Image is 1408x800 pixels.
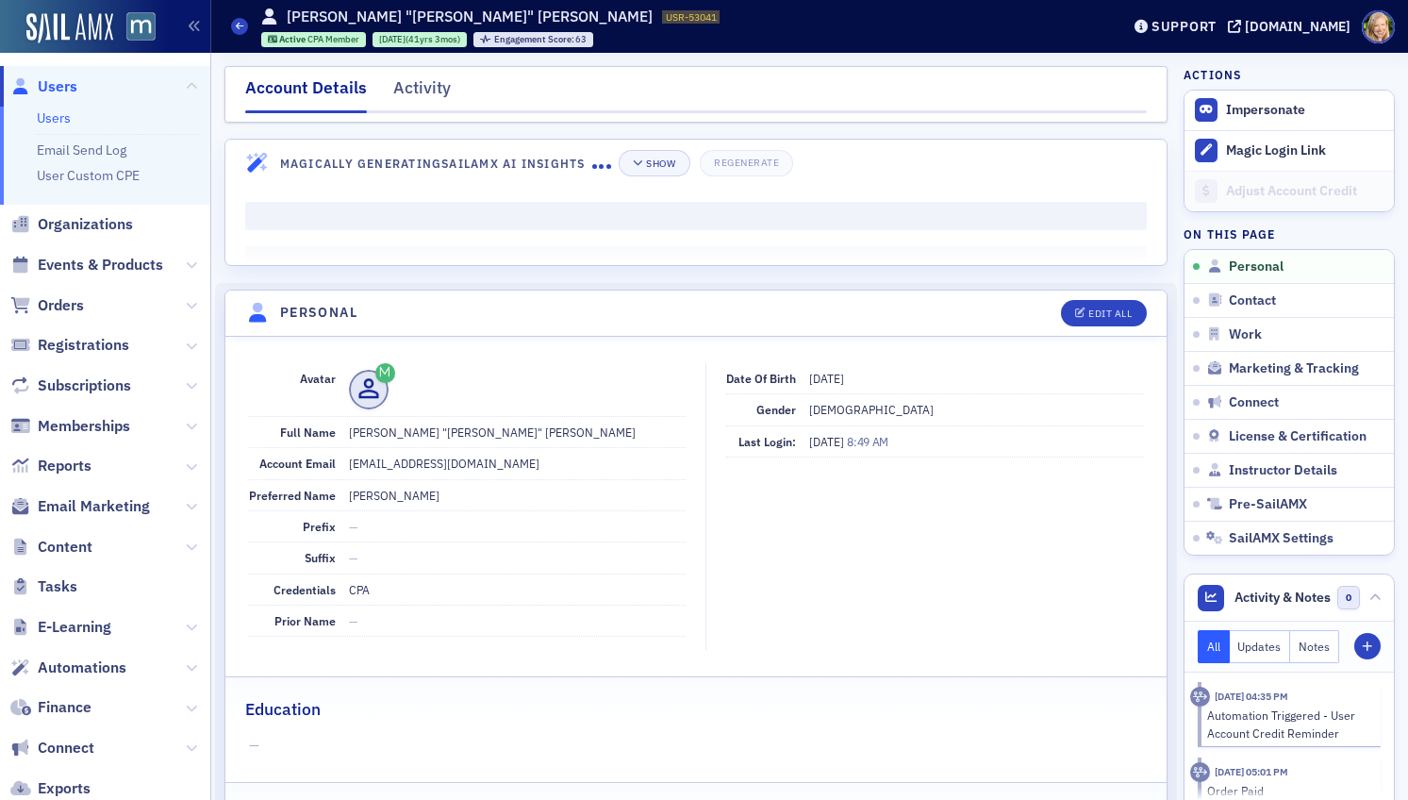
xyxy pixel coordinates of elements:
[38,537,92,558] span: Content
[245,697,321,722] h2: Education
[349,417,687,447] dd: [PERSON_NAME] "[PERSON_NAME]" [PERSON_NAME]
[1061,300,1146,326] button: Edit All
[126,12,156,42] img: SailAMX
[1215,690,1288,703] time: 7/16/2025 04:35 PM
[38,576,77,597] span: Tasks
[1362,10,1395,43] span: Profile
[1230,630,1291,663] button: Updates
[1229,292,1276,309] span: Contact
[349,448,687,478] dd: [EMAIL_ADDRESS][DOMAIN_NAME]
[38,658,126,678] span: Automations
[700,150,793,176] button: Regenerate
[1198,630,1230,663] button: All
[349,550,358,565] span: —
[667,212,725,245] button: View
[738,434,796,449] span: Last Login:
[349,519,358,534] span: —
[10,375,131,396] a: Subscriptions
[307,33,359,45] span: CPA Member
[666,10,717,24] span: USR-53041
[259,456,336,471] span: Account Email
[38,295,84,316] span: Orders
[756,402,796,417] span: Gender
[280,303,357,323] h4: Personal
[1190,762,1210,782] div: Activity
[1229,394,1279,411] span: Connect
[10,496,150,517] a: Email Marketing
[273,582,336,597] span: Credentials
[373,32,467,47] div: 1984-05-08 00:00:00
[379,33,460,45] div: (41yrs 3mos)
[268,33,360,45] a: Active CPA Member
[1184,66,1242,83] h4: Actions
[1151,18,1217,35] div: Support
[1184,225,1395,242] h4: On this page
[274,613,336,628] span: Prior Name
[38,778,91,799] span: Exports
[1207,707,1368,742] div: Automation Triggered - User Account Credit Reminder
[349,480,687,510] dd: [PERSON_NAME]
[38,617,111,638] span: E-Learning
[10,738,94,758] a: Connect
[809,371,844,386] span: [DATE]
[10,778,91,799] a: Exports
[305,550,336,565] span: Suffix
[279,33,307,45] span: Active
[809,394,1143,425] dd: [DEMOGRAPHIC_DATA]
[1228,20,1357,33] button: [DOMAIN_NAME]
[379,33,406,45] span: [DATE]
[494,33,576,45] span: Engagement Score :
[38,697,91,718] span: Finance
[10,576,77,597] a: Tasks
[38,416,130,437] span: Memberships
[10,537,92,558] a: Content
[113,12,156,44] a: View Homepage
[37,109,71,126] a: Users
[1215,765,1288,778] time: 6/24/2025 05:01 PM
[10,295,84,316] a: Orders
[349,613,358,628] span: —
[1337,586,1361,609] span: 0
[1226,183,1384,200] div: Adjust Account Credit
[726,371,796,386] span: Date of Birth
[26,13,113,43] a: SailAMX
[1229,428,1367,445] span: License & Certification
[1229,258,1284,275] span: Personal
[280,155,592,172] h4: Magically Generating SailAMX AI Insights
[1088,308,1132,319] div: Edit All
[619,150,689,176] button: Show
[10,335,129,356] a: Registrations
[809,434,847,449] span: [DATE]
[10,76,77,97] a: Users
[38,255,163,275] span: Events & Products
[1229,326,1262,343] span: Work
[10,697,91,718] a: Finance
[1190,687,1210,707] div: Activity
[847,434,888,449] span: 8:49 AM
[10,214,133,235] a: Organizations
[249,488,336,503] span: Preferred Name
[1229,462,1337,479] span: Instructor Details
[38,738,94,758] span: Connect
[10,416,130,437] a: Memberships
[10,255,163,275] a: Events & Products
[261,32,367,47] div: Active: Active: CPA Member
[37,142,126,158] a: Email Send Log
[249,736,1144,756] span: —
[287,7,653,27] h1: [PERSON_NAME] "[PERSON_NAME]" [PERSON_NAME]
[38,214,133,235] span: Organizations
[38,76,77,97] span: Users
[303,519,336,534] span: Prefix
[1207,782,1368,799] div: Order Paid
[1184,171,1394,211] a: Adjust Account Credit
[473,32,593,47] div: Engagement Score: 63
[1226,102,1305,119] button: Impersonate
[37,167,140,184] a: User Custom CPE
[1290,630,1339,663] button: Notes
[245,75,367,113] div: Account Details
[349,575,687,605] dd: CPA
[1226,142,1384,159] div: Magic Login Link
[1184,130,1394,171] button: Magic Login Link
[38,496,150,517] span: Email Marketing
[10,456,91,476] a: Reports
